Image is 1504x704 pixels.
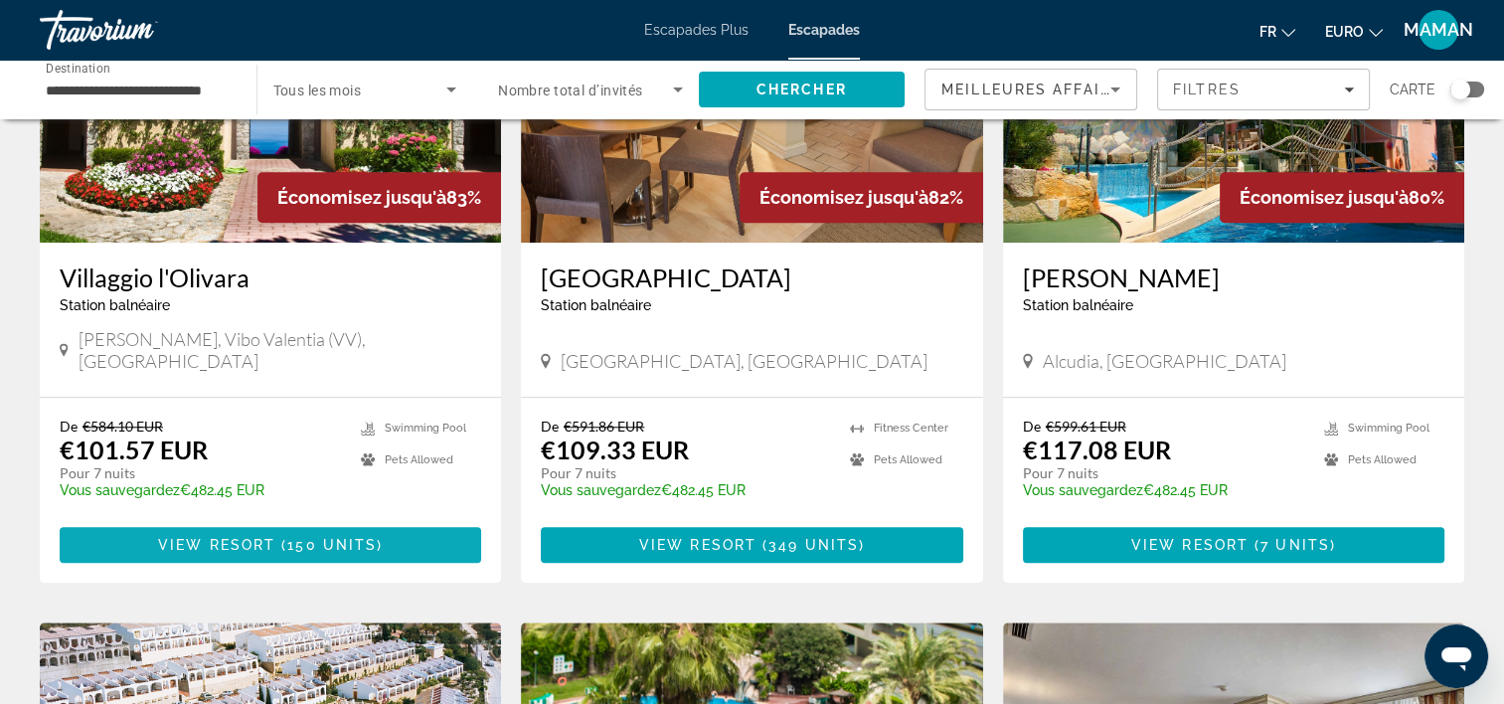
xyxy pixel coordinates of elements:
[498,83,643,98] span: Nombre total d’invités
[1390,76,1435,103] span: Carte
[1413,9,1464,51] button: Menu utilisateur
[1260,537,1330,553] span: 7 units
[60,482,180,498] span: Vous sauvegardez
[1046,418,1126,435] span: €599.61 EUR
[60,482,341,498] p: €482.45 EUR
[1240,187,1409,208] span: Économisez jusqu'à
[1023,435,1171,464] font: €117.08 EUR
[1325,24,1364,40] span: EURO
[275,537,383,553] span: ( )
[385,453,453,466] span: Pets Allowed
[1131,537,1249,553] span: View Resort
[1023,263,1444,292] a: [PERSON_NAME]
[257,172,501,223] div: 83%
[541,482,661,498] span: Vous sauvegardez
[564,418,644,435] span: €591.86 EUR
[561,350,927,372] span: [GEOGRAPHIC_DATA], [GEOGRAPHIC_DATA]
[60,464,341,482] p: Pour 7 nuits
[273,83,362,98] span: Tous les mois
[158,537,275,553] span: View Resort
[541,464,829,482] p: Pour 7 nuits
[287,537,377,553] span: 150 units
[1424,624,1488,688] iframe: Bouton de lancement de la fenêtre de messagerie
[79,328,482,372] span: [PERSON_NAME], Vibo Valentia (VV), [GEOGRAPHIC_DATA]
[699,72,906,107] button: Rechercher
[1325,17,1383,46] button: Changer de devise
[83,418,163,435] span: €584.10 EUR
[1023,482,1143,498] span: Vous sauvegardez
[1157,69,1370,110] button: Filtres
[756,82,847,97] span: Chercher
[1043,350,1286,372] span: Alcudia, [GEOGRAPHIC_DATA]
[1023,297,1133,313] span: Station balnéaire
[541,418,559,435] span: De
[1220,172,1464,223] div: 80%
[60,297,170,313] span: Station balnéaire
[1348,422,1429,435] span: Swimming Pool
[60,418,78,435] span: De
[1023,482,1304,498] p: €482.45 EUR
[46,79,231,102] input: Sélectionnez la destination
[541,527,962,563] button: View Resort(349 units)
[1023,464,1304,482] p: Pour 7 nuits
[768,537,859,553] span: 349 units
[1259,24,1276,40] span: Fr
[60,435,208,464] font: €101.57 EUR
[277,187,446,208] span: Économisez jusqu'à
[1259,17,1295,46] button: Changer la langue
[1404,20,1473,40] span: MAMAN
[60,263,481,292] a: Villaggio l'Olivara
[541,435,689,464] font: €109.33 EUR
[740,172,983,223] div: 82%
[759,187,928,208] span: Économisez jusqu'à
[639,537,756,553] span: View Resort
[541,263,962,292] a: [GEOGRAPHIC_DATA]
[644,22,749,38] a: Escapades Plus
[40,4,239,56] a: Travorium
[541,297,651,313] span: Station balnéaire
[1023,527,1444,563] button: View Resort(7 units)
[60,527,481,563] button: View Resort(150 units)
[1249,537,1336,553] span: ( )
[541,482,829,498] p: €482.45 EUR
[1173,82,1241,97] span: Filtres
[788,22,860,38] a: Escapades
[941,78,1120,101] mat-select: Trier par
[874,453,942,466] span: Pets Allowed
[1023,418,1041,435] span: De
[874,422,948,435] span: Fitness Center
[756,537,865,553] span: ( )
[1348,453,1417,466] span: Pets Allowed
[385,422,466,435] span: Swimming Pool
[941,82,1132,97] span: Meilleures affaires
[46,61,110,75] span: Destination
